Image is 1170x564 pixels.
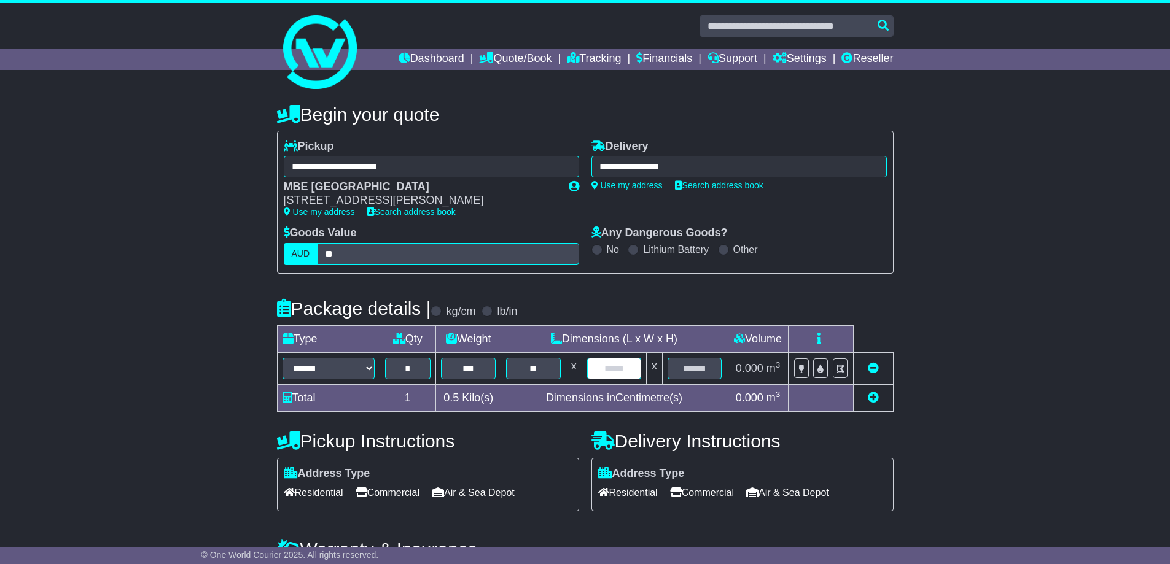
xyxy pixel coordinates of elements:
[443,392,459,404] span: 0.5
[284,194,556,207] div: [STREET_ADDRESS][PERSON_NAME]
[501,384,727,411] td: Dimensions in Centimetre(s)
[277,431,579,451] h4: Pickup Instructions
[591,226,728,240] label: Any Dangerous Goods?
[675,180,763,190] a: Search address book
[598,483,658,502] span: Residential
[277,325,380,352] td: Type
[776,360,781,369] sup: 3
[284,483,343,502] span: Residential
[591,180,663,190] a: Use my address
[727,325,789,352] td: Volume
[607,244,619,255] label: No
[497,305,517,319] label: lb/in
[284,140,334,153] label: Pickup
[284,243,318,265] label: AUD
[841,49,893,70] a: Reseller
[367,207,456,217] a: Search address book
[380,325,436,352] td: Qty
[766,362,781,374] span: m
[643,244,709,255] label: Lithium Battery
[436,325,501,352] td: Weight
[201,550,379,560] span: © One World Courier 2025. All rights reserved.
[708,49,757,70] a: Support
[446,305,475,319] label: kg/cm
[277,384,380,411] td: Total
[868,392,879,404] a: Add new item
[380,384,436,411] td: 1
[776,390,781,399] sup: 3
[567,49,621,70] a: Tracking
[566,352,582,384] td: x
[670,483,734,502] span: Commercial
[284,226,357,240] label: Goods Value
[284,207,355,217] a: Use my address
[399,49,464,70] a: Dashboard
[436,384,501,411] td: Kilo(s)
[479,49,552,70] a: Quote/Book
[736,362,763,374] span: 0.000
[432,483,515,502] span: Air & Sea Depot
[773,49,827,70] a: Settings
[277,539,894,559] h4: Warranty & Insurance
[591,431,894,451] h4: Delivery Instructions
[277,104,894,125] h4: Begin your quote
[733,244,758,255] label: Other
[766,392,781,404] span: m
[746,483,829,502] span: Air & Sea Depot
[868,362,879,374] a: Remove this item
[284,180,556,194] div: MBE [GEOGRAPHIC_DATA]
[356,483,419,502] span: Commercial
[736,392,763,404] span: 0.000
[501,325,727,352] td: Dimensions (L x W x H)
[591,140,649,153] label: Delivery
[598,467,685,481] label: Address Type
[277,298,431,319] h4: Package details |
[647,352,663,384] td: x
[636,49,692,70] a: Financials
[284,467,370,481] label: Address Type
